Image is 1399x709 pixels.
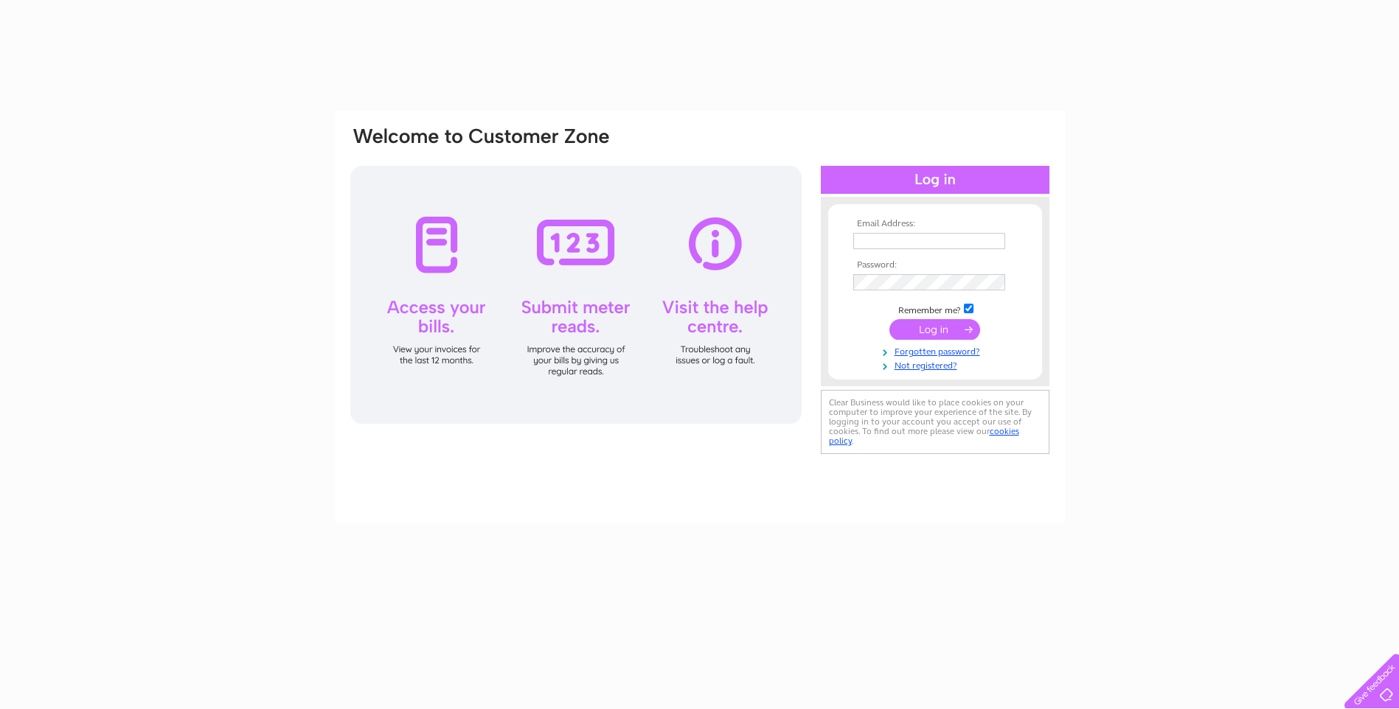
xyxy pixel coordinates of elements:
[853,357,1021,371] a: Not registered?
[889,319,980,340] input: Submit
[850,260,1021,270] th: Password:
[850,219,1021,229] th: Email Address:
[850,301,1021,316] td: Remember me?
[821,390,1049,454] div: Clear Business would like to place cookies on your computer to improve your experience of the sit...
[829,426,1019,446] a: cookies policy
[853,343,1021,357] a: Forgotten password?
